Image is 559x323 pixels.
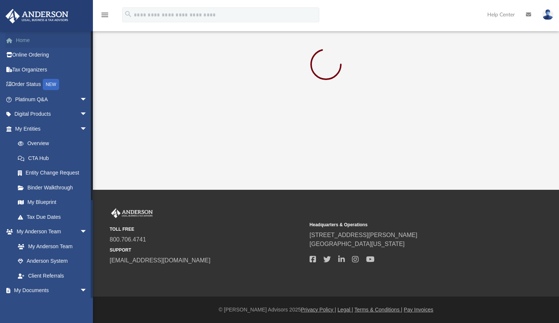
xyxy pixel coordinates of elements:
a: CTA Hub [10,151,98,166]
i: search [124,10,132,18]
img: Anderson Advisors Platinum Portal [3,9,71,23]
a: Order StatusNEW [5,77,98,92]
span: arrow_drop_down [80,121,95,137]
a: Digital Productsarrow_drop_down [5,107,98,122]
a: Client Referrals [10,268,95,283]
div: NEW [43,79,59,90]
a: Binder Walkthrough [10,180,98,195]
span: arrow_drop_down [80,92,95,107]
a: Legal | [337,307,353,313]
small: TOLL FREE [110,226,304,233]
a: Anderson System [10,254,95,269]
a: [EMAIL_ADDRESS][DOMAIN_NAME] [110,257,210,263]
a: Terms & Conditions | [355,307,403,313]
small: Headquarters & Operations [310,221,504,228]
a: [STREET_ADDRESS][PERSON_NAME] [310,232,417,238]
img: Anderson Advisors Platinum Portal [110,208,154,218]
a: My Entitiesarrow_drop_down [5,121,98,136]
img: User Pic [542,9,553,20]
a: My Anderson Teamarrow_drop_down [5,224,95,239]
span: arrow_drop_down [80,283,95,298]
a: [GEOGRAPHIC_DATA][US_STATE] [310,241,405,247]
a: Privacy Policy | [301,307,336,313]
a: My Anderson Team [10,239,91,254]
a: Overview [10,136,98,151]
a: Pay Invoices [404,307,433,313]
a: Entity Change Request [10,166,98,180]
a: Platinum Q&Aarrow_drop_down [5,92,98,107]
a: My Blueprint [10,195,95,210]
a: Tax Due Dates [10,210,98,224]
a: My Documentsarrow_drop_down [5,283,95,298]
a: menu [100,14,109,19]
a: Home [5,33,98,48]
a: Tax Organizers [5,62,98,77]
a: Online Ordering [5,48,98,63]
small: SUPPORT [110,247,304,253]
span: arrow_drop_down [80,107,95,122]
a: 800.706.4741 [110,236,146,243]
i: menu [100,10,109,19]
a: Box [10,298,91,313]
span: arrow_drop_down [80,224,95,240]
div: © [PERSON_NAME] Advisors 2025 [93,306,559,314]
